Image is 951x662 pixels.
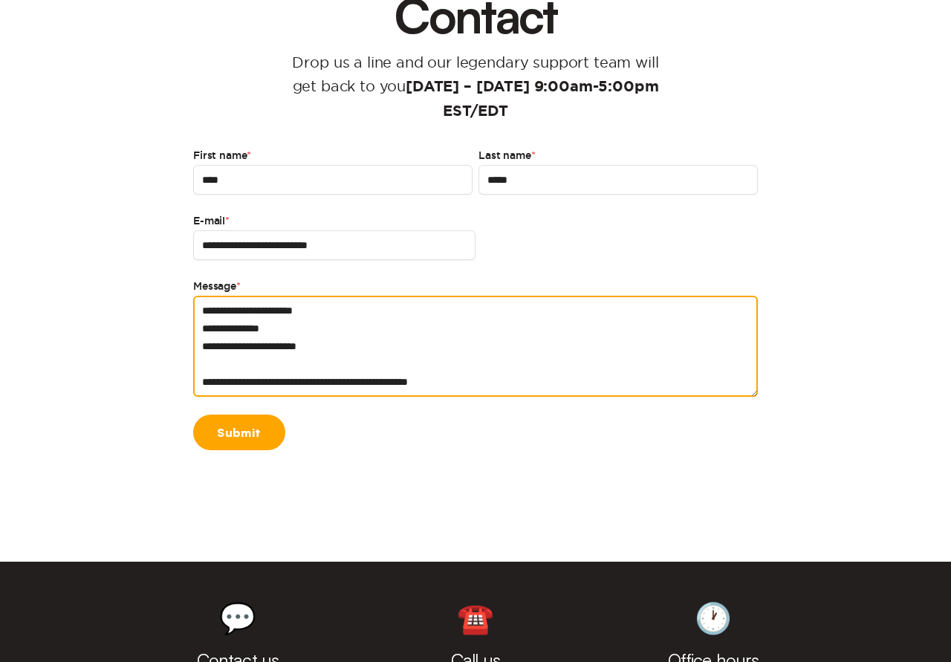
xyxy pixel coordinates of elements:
div: ☎️ [457,603,494,633]
p: Drop us a line and our legendary support team will get back to you [270,51,681,123]
label: First name [193,147,473,165]
strong: [DATE] – [DATE] 9:00am-5:00pm EST/EDT [406,79,658,119]
label: Last name [478,147,758,165]
a: Submit [193,415,285,450]
div: 🕐 [695,603,732,633]
div: 💬 [219,603,256,633]
label: Message [193,278,758,296]
label: E-mail [193,212,475,230]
